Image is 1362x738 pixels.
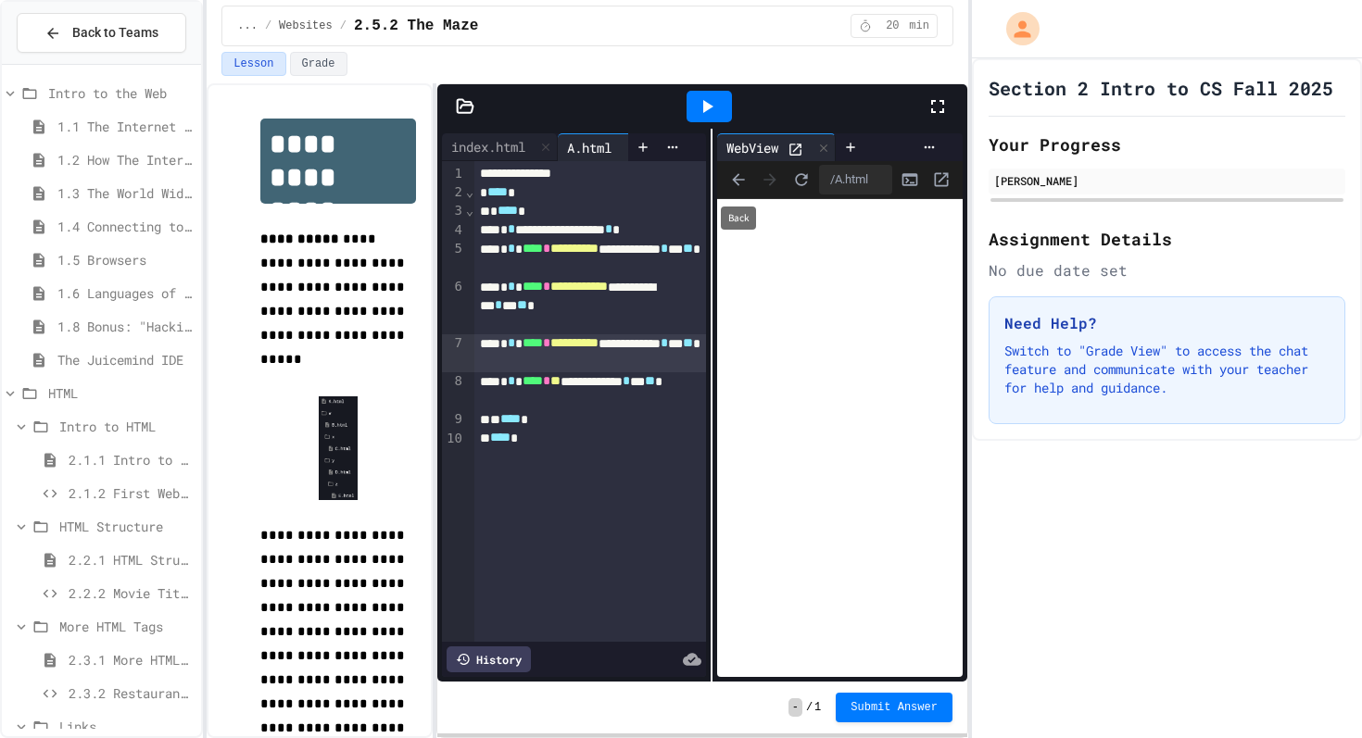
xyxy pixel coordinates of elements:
span: 2.1.1 Intro to HTML [69,450,194,469]
h3: Need Help? [1004,312,1330,334]
button: Open in new tab [927,166,955,194]
span: The Juicemind IDE [57,350,194,369]
span: 2.3.2 Restaurant Menu [69,683,194,703]
div: A.html [558,133,644,161]
iframe: Web Preview [717,199,963,678]
span: Fold line [465,203,474,218]
div: 10 [442,430,465,448]
div: Back [721,206,756,230]
h1: Section 2 Intro to CS Fall 2025 [989,75,1333,101]
div: 4 [442,221,465,240]
span: 1.3 The World Wide Web [57,183,194,203]
button: Lesson [221,52,285,76]
span: 20 [877,19,907,33]
div: WebView [717,133,836,161]
div: 3 [442,202,465,220]
span: / [806,700,813,715]
div: 6 [442,278,465,334]
span: min [909,19,929,33]
span: / [265,19,271,33]
div: 2 [442,183,465,202]
div: index.html [442,133,558,161]
span: 1 [814,700,821,715]
span: 1.2 How The Internet Works [57,150,194,169]
span: 2.1.2 First Webpage [69,483,194,503]
p: Switch to "Grade View" to access the chat feature and communicate with your teacher for help and ... [1004,342,1330,397]
span: 2.5.2 The Maze [354,15,478,37]
div: 1 [442,165,465,183]
span: - [788,698,802,717]
div: index.html [442,137,535,156]
div: 8 [442,372,465,410]
span: Submit Answer [851,700,938,715]
span: 2.2.2 Movie Title [69,583,194,603]
span: Links [59,717,194,736]
button: Grade [290,52,347,76]
h2: Your Progress [989,131,1345,157]
span: Back to Teams [72,23,158,43]
h2: Assignment Details [989,226,1345,252]
span: 1.8 Bonus: "Hacking" The Web [57,317,194,336]
span: ... [237,19,258,33]
div: [PERSON_NAME] [994,172,1340,189]
div: History [447,646,531,672]
div: My Account [987,7,1044,50]
span: Intro to HTML [59,417,194,436]
div: A.html [558,138,621,157]
button: Back to Teams [17,13,186,53]
span: HTML Structure [59,517,194,536]
span: Back [725,166,752,194]
span: HTML [48,383,194,403]
span: 1.1 The Internet and its Impact on Society [57,117,194,136]
button: Refresh [788,166,815,194]
div: 7 [442,334,465,372]
span: Forward [756,166,784,194]
div: 9 [442,410,465,429]
span: Websites [279,19,333,33]
div: No due date set [989,259,1345,281]
div: 5 [442,240,465,278]
span: 1.5 Browsers [57,250,194,269]
div: WebView [717,138,788,157]
span: 1.6 Languages of the Web [57,283,194,303]
span: 1.4 Connecting to a Website [57,217,194,236]
span: / [340,19,347,33]
span: 2.3.1 More HTML Tags [69,650,194,669]
span: More HTML Tags [59,617,194,636]
button: Submit Answer [836,693,952,722]
div: /A.html [819,165,892,194]
span: 2.2.1 HTML Structure [69,550,194,569]
button: Console [896,166,924,194]
span: Fold line [465,184,474,199]
span: Intro to the Web [48,83,194,103]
